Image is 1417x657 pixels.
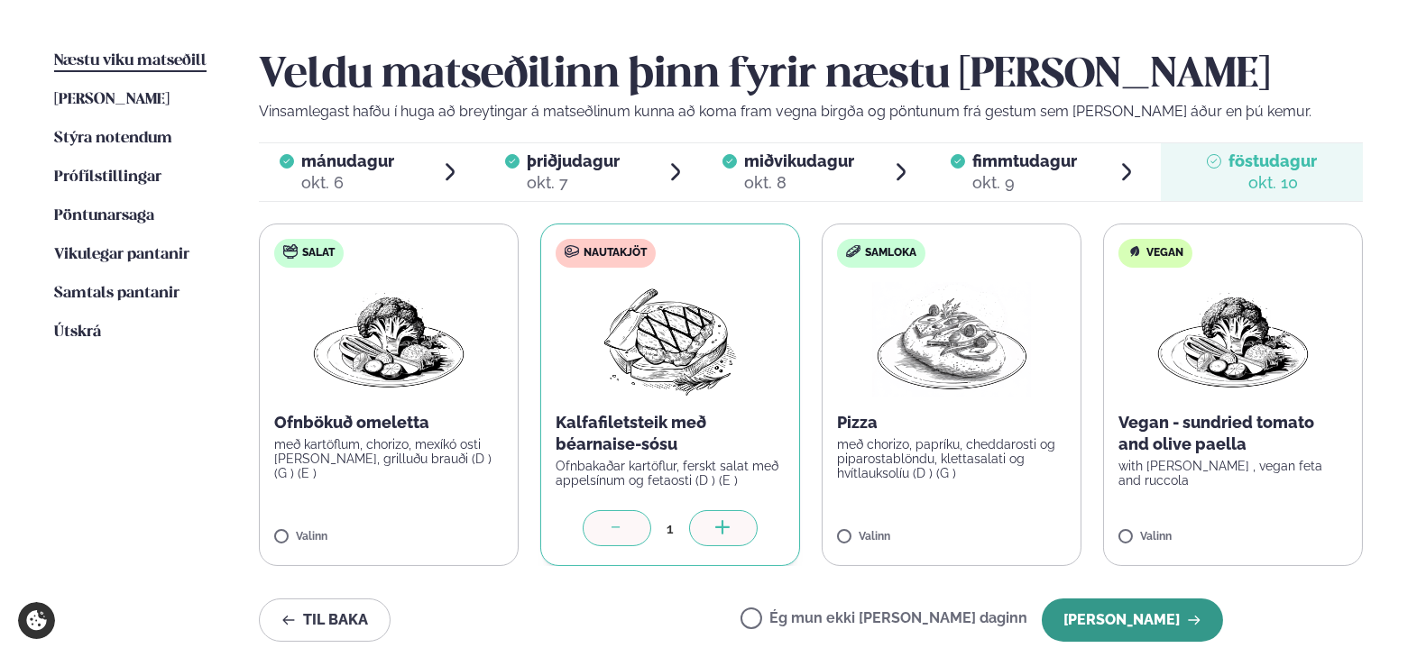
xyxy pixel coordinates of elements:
[54,324,101,340] span: Útskrá
[744,172,854,194] div: okt. 8
[274,437,503,480] p: með kartöflum, chorizo, mexíkó osti [PERSON_NAME], grilluðu brauði (D ) (G ) (E )
[972,151,1077,170] span: fimmtudagur
[1042,598,1223,642] button: [PERSON_NAME]
[865,246,916,260] span: Samloka
[872,282,1031,397] img: Pizza-Bread.png
[274,412,503,433] p: Ofnbökuð omeletta
[54,167,161,188] a: Prófílstillingar
[1118,412,1348,455] p: Vegan - sundried tomato and olive paella
[744,151,854,170] span: miðvikudagur
[54,169,161,185] span: Prófílstillingar
[1228,172,1317,194] div: okt. 10
[565,244,579,259] img: beef.svg
[54,53,207,68] span: Næstu viku matseðill
[584,246,647,260] span: Nautakjöt
[301,172,394,194] div: okt. 6
[54,208,154,224] span: Pöntunarsaga
[556,459,785,488] p: Ofnbakaðar kartöflur, ferskt salat með appelsínum og fetaosti (D ) (E )
[1146,246,1183,260] span: Vegan
[527,151,620,170] span: þriðjudagur
[54,247,189,262] span: Vikulegar pantanir
[54,286,179,301] span: Samtals pantanir
[54,92,170,107] span: [PERSON_NAME]
[556,412,785,455] p: Kalfafiletsteik með béarnaise-sósu
[837,412,1066,433] p: Pizza
[837,437,1066,480] p: með chorizo, papríku, cheddarosti og piparostablöndu, klettasalati og hvítlauksolíu (D ) (G )
[54,89,170,111] a: [PERSON_NAME]
[1228,151,1317,170] span: föstudagur
[54,128,172,150] a: Stýra notendum
[259,50,1363,101] h2: Veldu matseðilinn þinn fyrir næstu [PERSON_NAME]
[651,518,689,539] div: 1
[54,244,189,266] a: Vikulegar pantanir
[301,151,394,170] span: mánudagur
[54,283,179,305] a: Samtals pantanir
[54,205,154,227] a: Pöntunarsaga
[259,101,1363,123] p: Vinsamlegast hafðu í huga að breytingar á matseðlinum kunna að koma fram vegna birgða og pöntunum...
[54,50,207,72] a: Næstu viku matseðill
[527,172,620,194] div: okt. 7
[54,322,101,343] a: Útskrá
[591,282,750,397] img: Beef-Meat.png
[54,131,172,146] span: Stýra notendum
[18,602,55,639] a: Cookie settings
[846,245,860,258] img: sandwich-new-16px.svg
[302,246,335,260] span: Salat
[1154,282,1312,397] img: Vegan.png
[1118,459,1348,488] p: with [PERSON_NAME] , vegan feta and ruccola
[309,282,468,397] img: Vegan.png
[972,172,1077,194] div: okt. 9
[1127,244,1142,259] img: Vegan.svg
[259,598,391,642] button: Til baka
[283,244,298,259] img: salad.svg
